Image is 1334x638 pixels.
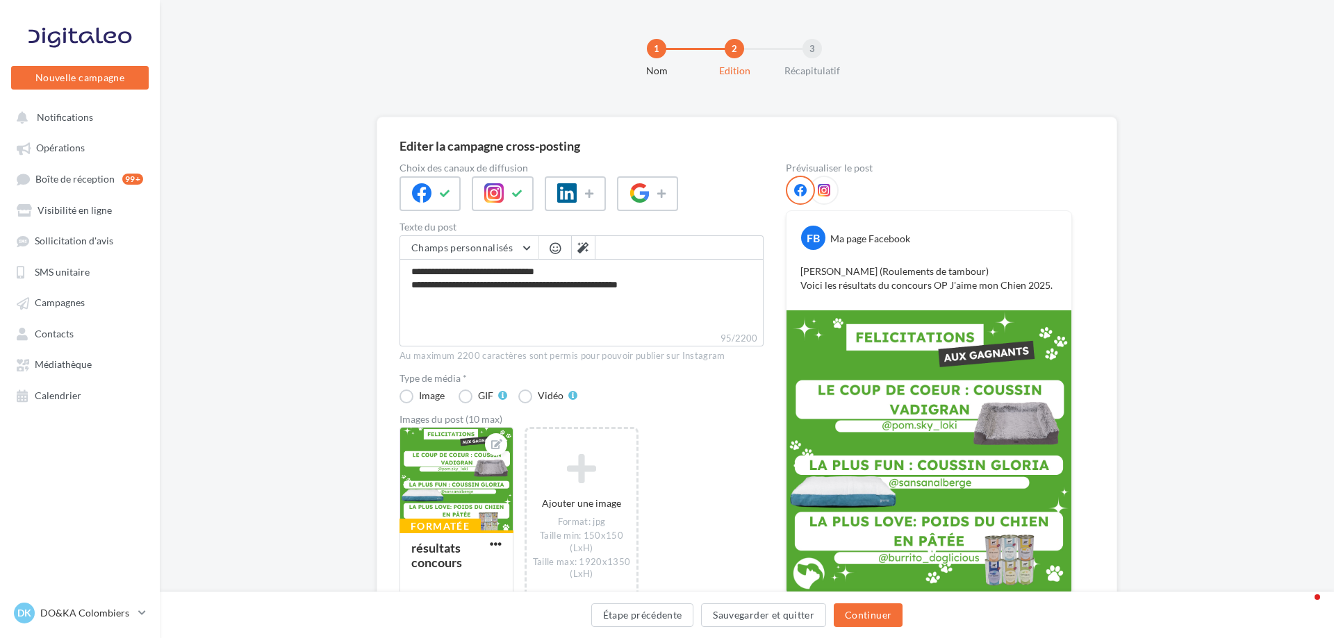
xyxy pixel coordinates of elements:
[36,142,85,154] span: Opérations
[701,603,826,627] button: Sauvegarder et quitter
[1287,591,1320,624] iframe: Intercom live chat
[11,66,149,90] button: Nouvelle campagne
[8,104,146,129] button: Notifications
[400,519,481,534] div: Formatée
[8,351,151,376] a: Médiathèque
[411,242,513,253] span: Champs personnalisés
[40,606,133,620] p: DO&KA Colombiers
[400,236,538,260] button: Champs personnalisés
[411,540,462,570] div: résultats concours
[8,135,151,160] a: Opérations
[8,289,151,314] a: Campagnes
[768,64,857,78] div: Récapitulatif
[35,235,113,247] span: Sollicitation d'avis
[8,166,151,192] a: Boîte de réception99+
[612,64,701,78] div: Nom
[8,321,151,346] a: Contacts
[35,328,74,339] span: Contacts
[8,228,151,253] a: Sollicitation d'avis
[400,222,764,232] label: Texte du post
[801,226,825,250] div: FB
[400,140,580,152] div: Editer la campagne cross-posting
[834,603,903,627] button: Continuer
[122,174,143,185] div: 99+
[35,173,115,185] span: Boîte de réception
[725,39,744,58] div: 2
[8,259,151,284] a: SMS unitaire
[802,39,822,58] div: 3
[35,266,90,278] span: SMS unitaire
[17,606,31,620] span: DK
[35,297,85,309] span: Campagnes
[690,64,779,78] div: Edition
[786,163,1072,173] div: Prévisualiser le post
[400,163,764,173] label: Choix des canaux de diffusion
[11,600,149,626] a: DK DO&KA Colombiers
[400,373,764,383] label: Type de média *
[538,391,563,401] div: Vidéo
[35,359,92,371] span: Médiathèque
[478,391,493,401] div: GIF
[800,265,1057,292] p: [PERSON_NAME] (Roulements de tambour) Voici les résultats du concours OP J'aime mon Chien 2025.
[591,603,694,627] button: Étape précédente
[35,389,81,401] span: Calendrier
[647,39,666,58] div: 1
[400,331,764,346] label: 95/2200
[38,204,112,216] span: Visibilité en ligne
[400,414,764,424] div: Images du post (10 max)
[37,111,93,123] span: Notifications
[8,383,151,408] a: Calendrier
[8,197,151,222] a: Visibilité en ligne
[419,391,445,401] div: Image
[400,350,764,362] div: Au maximum 2200 caractères sont permis pour pouvoir publier sur Instagram
[830,232,910,246] div: Ma page Facebook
